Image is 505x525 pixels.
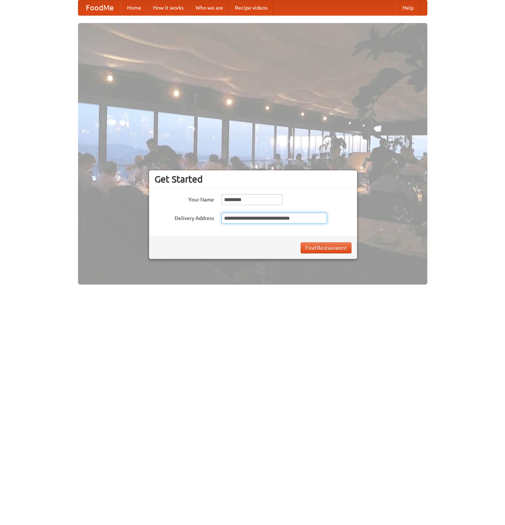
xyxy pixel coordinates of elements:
label: Delivery Address [155,213,214,222]
a: Recipe videos [229,0,273,15]
button: Find Restaurants! [301,242,352,253]
a: Who we are [190,0,229,15]
a: Help [396,0,420,15]
a: Home [121,0,147,15]
a: How it works [147,0,190,15]
a: FoodMe [78,0,121,15]
h3: Get Started [155,174,352,185]
label: Your Name [155,194,214,203]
